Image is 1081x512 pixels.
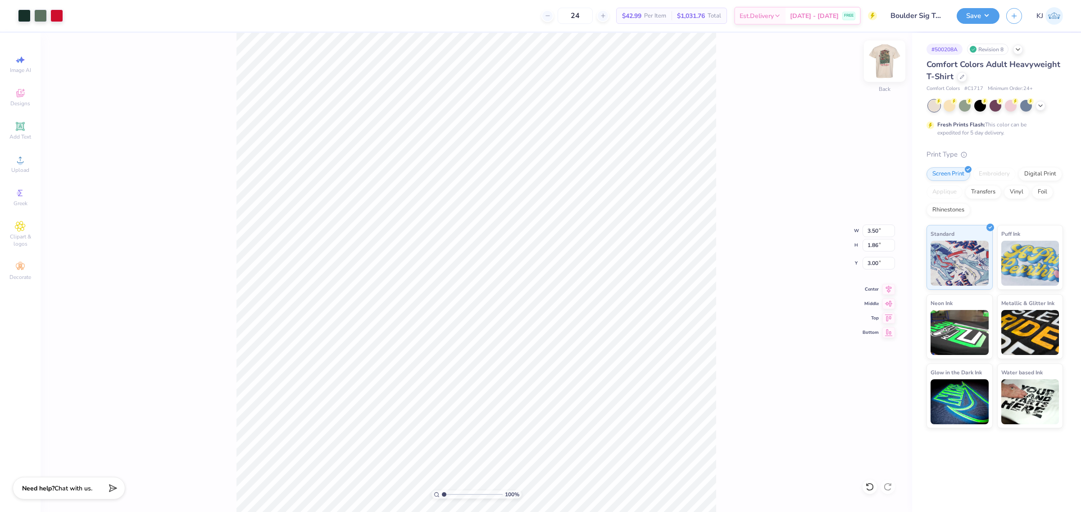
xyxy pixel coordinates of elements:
span: Water based Ink [1001,368,1043,377]
span: Image AI [10,67,31,74]
span: Chat with us. [55,484,92,493]
a: KJ [1036,7,1063,25]
div: Transfers [965,185,1001,199]
span: Center [863,286,879,292]
div: Screen Print [927,167,970,181]
div: Digital Print [1018,167,1062,181]
div: This color can be expedited for 5 day delivery. [937,121,1048,137]
div: Embroidery [973,167,1016,181]
div: Applique [927,185,963,199]
div: Foil [1032,185,1053,199]
span: Total [708,11,721,21]
span: Minimum Order: 24 + [988,85,1033,93]
img: Neon Ink [931,310,989,355]
div: Revision 8 [967,44,1008,55]
img: Standard [931,241,989,286]
div: # 500208A [927,44,963,55]
span: Standard [931,229,954,238]
span: Metallic & Glitter Ink [1001,298,1054,308]
img: Water based Ink [1001,379,1059,424]
span: Per Item [644,11,666,21]
img: Glow in the Dark Ink [931,379,989,424]
span: Add Text [9,133,31,140]
span: 100 % [505,490,519,499]
span: Bottom [863,329,879,336]
span: FREE [844,13,854,19]
img: Back [867,43,903,79]
span: $42.99 [622,11,641,21]
div: Rhinestones [927,203,970,217]
span: Upload [11,166,29,174]
span: $1,031.76 [677,11,705,21]
img: Puff Ink [1001,241,1059,286]
img: Metallic & Glitter Ink [1001,310,1059,355]
img: Kendra Jingco [1045,7,1063,25]
span: Puff Ink [1001,229,1020,238]
input: – – [558,8,593,24]
strong: Need help? [22,484,55,493]
span: Middle [863,301,879,307]
span: Glow in the Dark Ink [931,368,982,377]
span: Neon Ink [931,298,953,308]
span: KJ [1036,11,1043,21]
input: Untitled Design [884,7,950,25]
span: Est. Delivery [740,11,774,21]
span: Decorate [9,274,31,281]
span: [DATE] - [DATE] [790,11,839,21]
span: Greek [14,200,27,207]
div: Print Type [927,149,1063,160]
div: Vinyl [1004,185,1029,199]
strong: Fresh Prints Flash: [937,121,985,128]
span: Top [863,315,879,321]
span: Comfort Colors Adult Heavyweight T-Shirt [927,59,1060,82]
button: Save [957,8,999,24]
span: Designs [10,100,30,107]
div: Back [879,85,890,93]
span: # C1717 [964,85,983,93]
span: Clipart & logos [5,233,36,247]
span: Comfort Colors [927,85,960,93]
